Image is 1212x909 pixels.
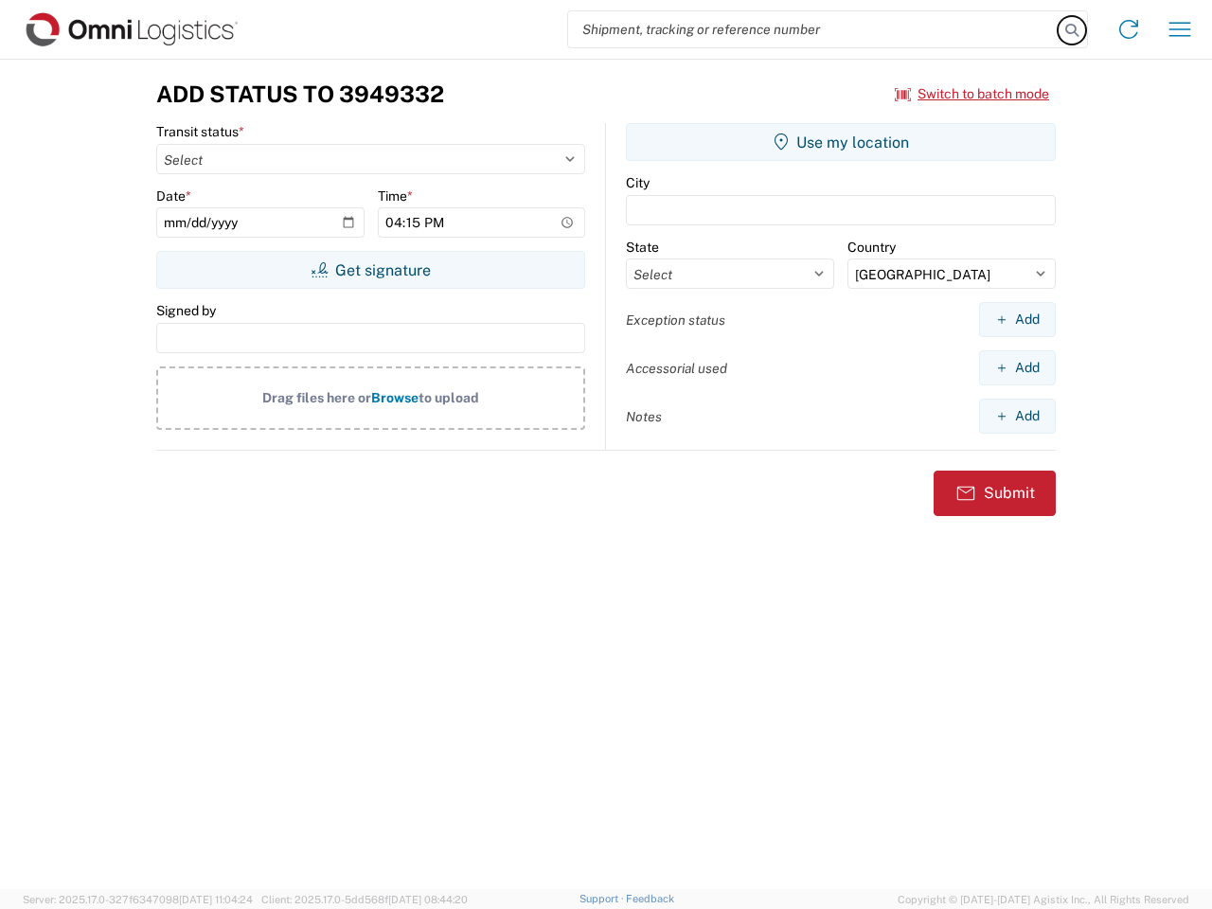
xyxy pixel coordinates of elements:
span: [DATE] 11:04:24 [179,894,253,905]
span: Client: 2025.17.0-5dd568f [261,894,468,905]
button: Switch to batch mode [895,79,1049,110]
button: Use my location [626,123,1056,161]
span: Copyright © [DATE]-[DATE] Agistix Inc., All Rights Reserved [898,891,1189,908]
button: Add [979,302,1056,337]
label: Exception status [626,312,725,329]
span: [DATE] 08:44:20 [388,894,468,905]
span: Browse [371,390,419,405]
a: Feedback [626,893,674,904]
label: City [626,174,650,191]
label: Accessorial used [626,360,727,377]
button: Add [979,350,1056,385]
label: Time [378,187,413,205]
label: Country [847,239,896,256]
label: Date [156,187,191,205]
span: Drag files here or [262,390,371,405]
label: Signed by [156,302,216,319]
label: State [626,239,659,256]
h3: Add Status to 3949332 [156,80,444,108]
button: Add [979,399,1056,434]
input: Shipment, tracking or reference number [568,11,1059,47]
button: Get signature [156,251,585,289]
a: Support [579,893,627,904]
label: Notes [626,408,662,425]
span: Server: 2025.17.0-327f6347098 [23,894,253,905]
span: to upload [419,390,479,405]
label: Transit status [156,123,244,140]
button: Submit [934,471,1056,516]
